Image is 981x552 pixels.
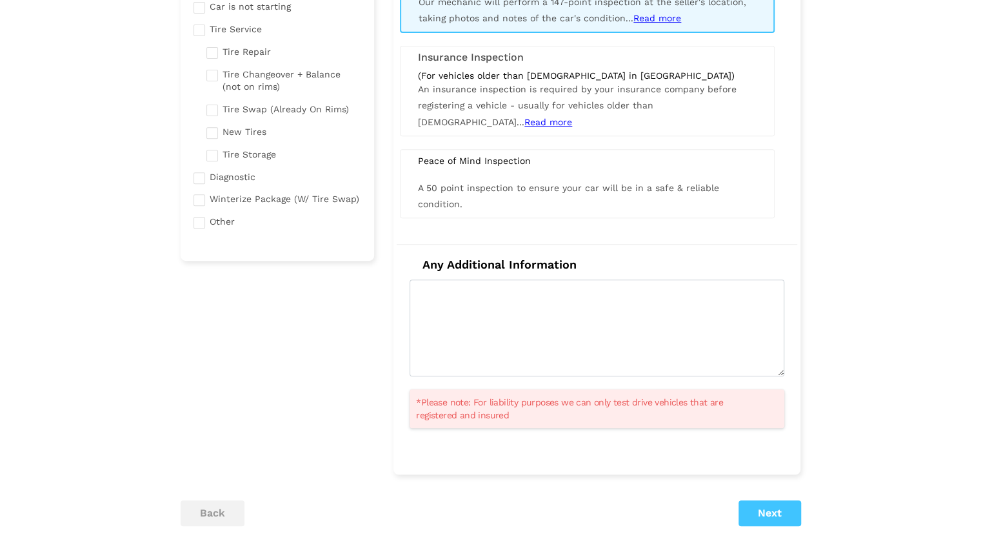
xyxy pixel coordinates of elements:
[418,52,757,63] h3: Insurance Inspection
[738,500,801,526] button: Next
[418,183,719,209] span: A 50 point inspection to ensure your car will be in a safe & reliable condition.
[418,84,737,127] span: An insurance inspection is required by your insurance company before registering a vehicle - usua...
[524,117,572,127] span: Read more
[181,500,244,526] button: back
[416,396,762,422] span: *Please note: For liability purposes we can only test drive vehicles that are registered and insured
[418,70,757,81] div: (For vehicles older than [DEMOGRAPHIC_DATA] in [GEOGRAPHIC_DATA])
[410,258,784,272] h4: Any Additional Information
[408,155,766,167] div: Peace of Mind Inspection
[633,13,681,23] span: Read more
